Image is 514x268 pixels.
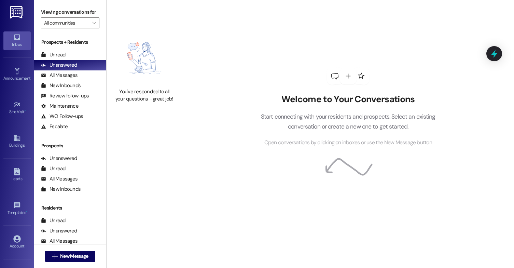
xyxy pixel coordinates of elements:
span: • [26,209,27,214]
div: Escalate [41,123,68,130]
span: Open conversations by clicking on inboxes or use the New Message button [264,138,432,147]
div: All Messages [41,175,78,183]
button: New Message [45,251,96,262]
div: Unanswered [41,155,77,162]
div: Prospects [34,142,106,149]
img: empty-state [114,31,174,85]
i:  [92,20,96,26]
p: Start connecting with your residents and prospects. Select an existing conversation or create a n... [250,112,446,131]
div: WO Follow-ups [41,113,83,120]
a: Account [3,233,31,252]
div: Review follow-ups [41,92,89,99]
i:  [52,254,57,259]
img: ResiDesk Logo [10,6,24,18]
a: Inbox [3,31,31,50]
a: Leads [3,166,31,184]
div: New Inbounds [41,186,81,193]
div: New Inbounds [41,82,81,89]
div: Unanswered [41,227,77,234]
h2: Welcome to Your Conversations [250,94,446,105]
label: Viewing conversations for [41,7,99,17]
span: • [30,75,31,80]
div: Unread [41,165,66,172]
div: You've responded to all your questions - great job! [114,88,174,103]
div: Prospects + Residents [34,39,106,46]
span: New Message [60,253,88,260]
div: All Messages [41,72,78,79]
div: Maintenance [41,103,79,110]
a: Templates • [3,200,31,218]
a: Buildings [3,132,31,151]
div: All Messages [41,238,78,245]
a: Site Visit • [3,99,31,117]
div: Unread [41,217,66,224]
div: Residents [34,204,106,212]
span: • [25,108,26,113]
div: Unread [41,51,66,58]
input: All communities [44,17,88,28]
div: Unanswered [41,62,77,69]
